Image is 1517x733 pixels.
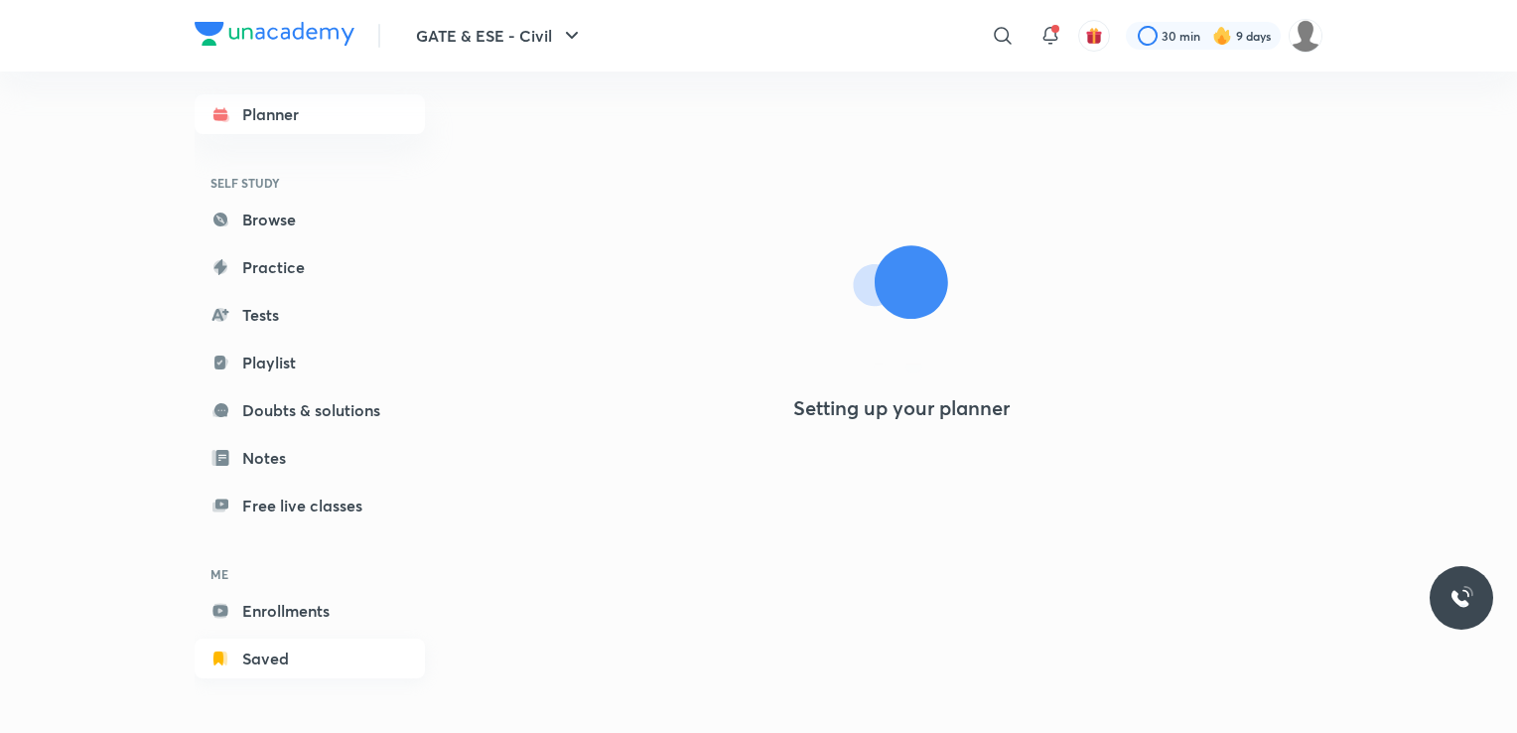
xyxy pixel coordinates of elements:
a: Tests [195,295,425,335]
a: Notes [195,438,425,478]
button: GATE & ESE - Civil [404,16,596,56]
a: Playlist [195,343,425,382]
img: streak [1212,26,1232,46]
img: Anjali kumari [1289,19,1322,53]
img: avatar [1085,27,1103,45]
img: Company Logo [195,22,354,46]
button: avatar [1078,20,1110,52]
h6: ME [195,557,425,591]
a: Practice [195,247,425,287]
a: Enrollments [195,591,425,631]
a: Free live classes [195,486,425,525]
a: Company Logo [195,22,354,51]
a: Planner [195,94,425,134]
a: Saved [195,639,425,678]
a: Doubts & solutions [195,390,425,430]
h6: SELF STUDY [195,166,425,200]
h4: Setting up your planner [793,396,1010,420]
a: Browse [195,200,425,239]
img: ttu [1449,586,1473,610]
